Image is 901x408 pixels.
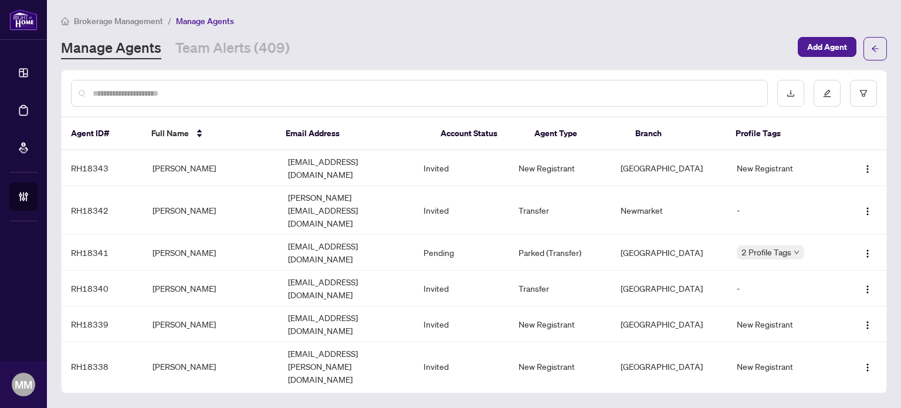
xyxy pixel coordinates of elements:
[741,245,791,259] span: 2 Profile Tags
[807,38,847,56] span: Add Agent
[611,271,728,306] td: [GEOGRAPHIC_DATA]
[414,306,509,342] td: Invited
[863,207,872,216] img: Logo
[62,306,143,342] td: RH18339
[854,367,889,402] button: Open asap
[414,235,509,271] td: Pending
[814,80,841,107] button: edit
[414,150,509,186] td: Invited
[727,306,843,342] td: New Registrant
[143,342,279,391] td: [PERSON_NAME]
[509,235,611,271] td: Parked (Transfer)
[863,321,872,330] img: Logo
[850,80,877,107] button: filter
[431,117,525,150] th: Account Status
[61,38,161,59] a: Manage Agents
[863,363,872,372] img: Logo
[794,249,800,255] span: down
[15,376,32,393] span: MM
[726,117,840,150] th: Profile Tags
[859,89,868,97] span: filter
[143,150,279,186] td: [PERSON_NAME]
[62,150,143,186] td: RH18343
[414,271,509,306] td: Invited
[509,271,611,306] td: Transfer
[863,249,872,258] img: Logo
[858,243,877,262] button: Logo
[871,45,879,53] span: arrow-left
[151,127,189,140] span: Full Name
[611,306,728,342] td: [GEOGRAPHIC_DATA]
[509,186,611,235] td: Transfer
[143,186,279,235] td: [PERSON_NAME]
[279,150,414,186] td: [EMAIL_ADDRESS][DOMAIN_NAME]
[276,117,431,150] th: Email Address
[777,80,804,107] button: download
[143,235,279,271] td: [PERSON_NAME]
[143,271,279,306] td: [PERSON_NAME]
[168,14,171,28] li: /
[787,89,795,97] span: download
[62,117,142,150] th: Agent ID#
[414,342,509,391] td: Invited
[611,150,728,186] td: [GEOGRAPHIC_DATA]
[858,201,877,220] button: Logo
[509,306,611,342] td: New Registrant
[798,37,856,57] button: Add Agent
[858,279,877,298] button: Logo
[279,342,414,391] td: [EMAIL_ADDRESS][PERSON_NAME][DOMAIN_NAME]
[727,342,843,391] td: New Registrant
[823,89,831,97] span: edit
[858,357,877,376] button: Logo
[858,315,877,333] button: Logo
[626,117,727,150] th: Branch
[74,16,163,26] span: Brokerage Management
[611,235,728,271] td: [GEOGRAPHIC_DATA]
[611,186,728,235] td: Newmarket
[611,342,728,391] td: [GEOGRAPHIC_DATA]
[279,306,414,342] td: [EMAIL_ADDRESS][DOMAIN_NAME]
[279,271,414,306] td: [EMAIL_ADDRESS][DOMAIN_NAME]
[62,271,143,306] td: RH18340
[62,186,143,235] td: RH18342
[175,38,290,59] a: Team Alerts (409)
[143,306,279,342] td: [PERSON_NAME]
[176,16,234,26] span: Manage Agents
[9,9,38,31] img: logo
[509,150,611,186] td: New Registrant
[279,186,414,235] td: [PERSON_NAME][EMAIL_ADDRESS][DOMAIN_NAME]
[858,159,877,177] button: Logo
[279,235,414,271] td: [EMAIL_ADDRESS][DOMAIN_NAME]
[142,117,276,150] th: Full Name
[727,186,843,235] td: -
[727,150,843,186] td: New Registrant
[62,235,143,271] td: RH18341
[727,271,843,306] td: -
[509,342,611,391] td: New Registrant
[525,117,626,150] th: Agent Type
[863,285,872,294] img: Logo
[863,164,872,174] img: Logo
[61,17,69,25] span: home
[62,342,143,391] td: RH18338
[414,186,509,235] td: Invited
